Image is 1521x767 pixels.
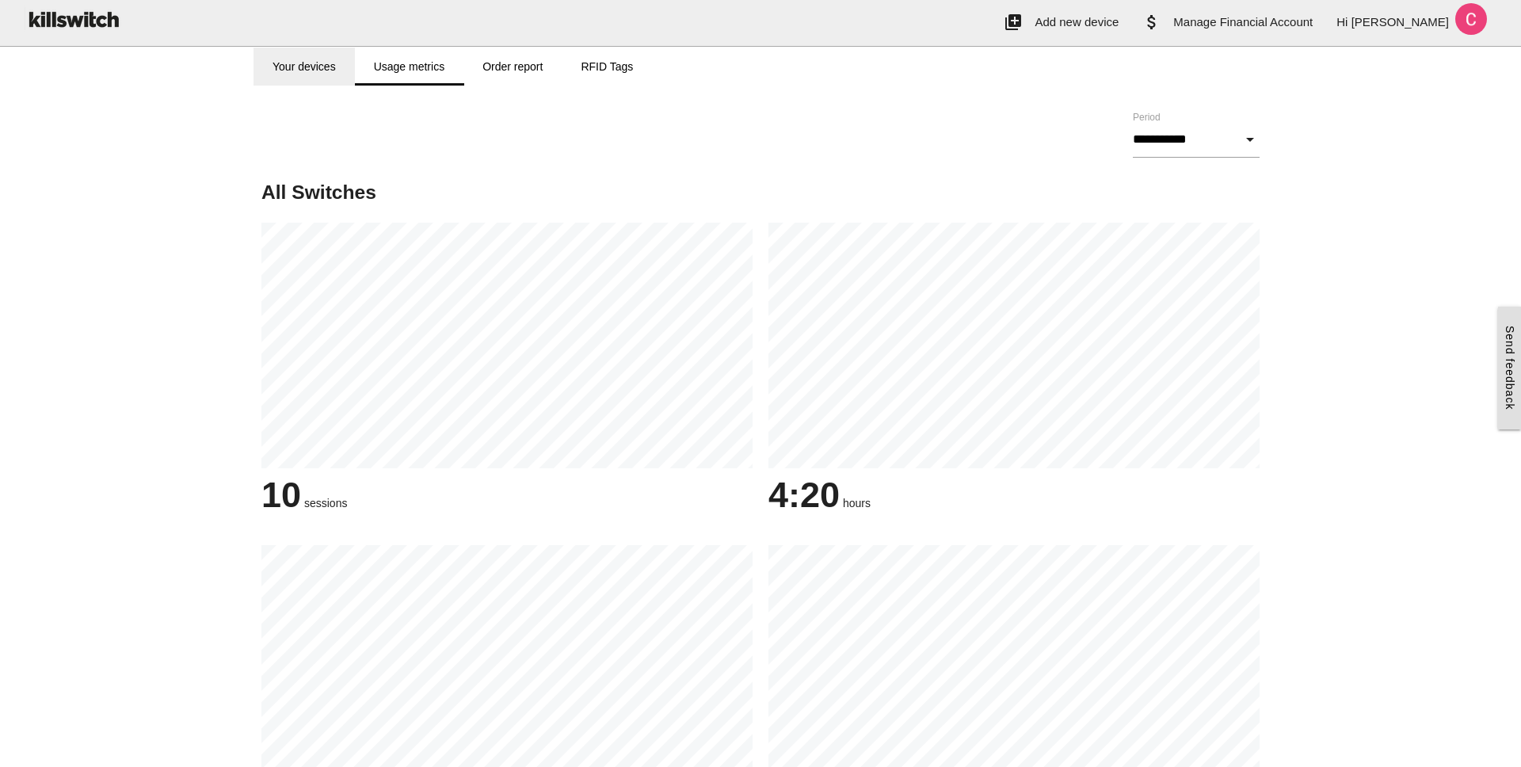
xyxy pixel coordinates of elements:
[1133,110,1161,124] label: Period
[1351,15,1449,29] span: [PERSON_NAME]
[1498,307,1521,429] a: Send feedback
[843,497,871,509] span: hours
[261,181,1260,203] h5: All Switches
[355,48,463,86] a: Usage metrics
[463,48,562,86] a: Order report
[562,48,652,86] a: RFID Tags
[1336,15,1348,29] span: Hi
[1173,15,1313,29] span: Manage Financial Account
[253,48,355,86] a: Your devices
[261,475,301,515] span: 10
[304,497,347,509] span: sessions
[768,475,840,515] span: 4:20
[1035,15,1119,29] span: Add new device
